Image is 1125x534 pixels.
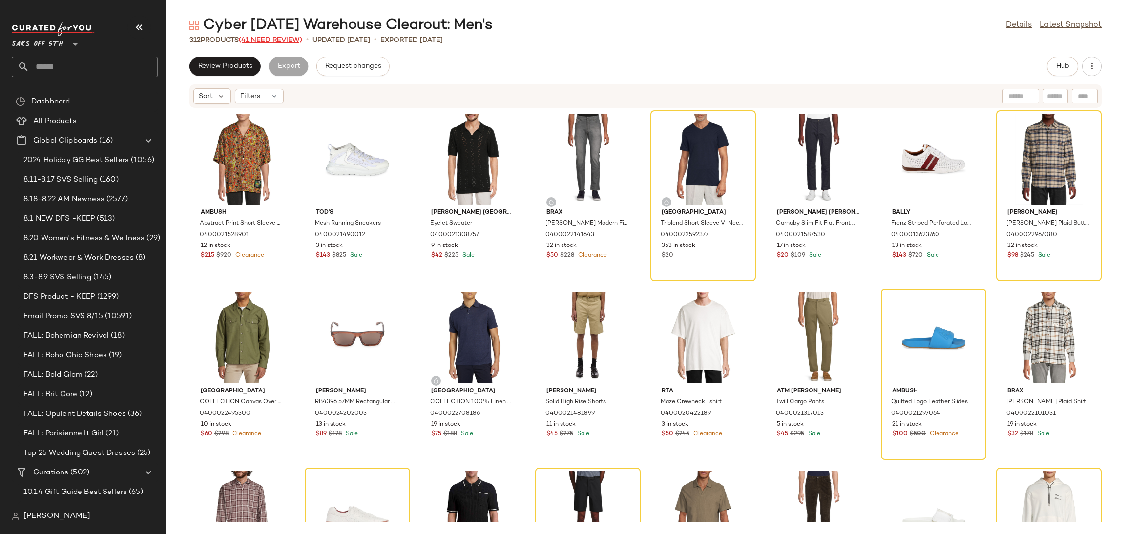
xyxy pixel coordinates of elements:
button: Request changes [316,57,390,76]
span: $60 [201,430,212,439]
span: Saks OFF 5TH [12,33,63,51]
span: $225 [444,251,458,260]
img: 0400021528901 [193,114,292,205]
span: 13 in stock [892,242,922,250]
span: 0400022592377 [661,231,708,240]
span: Twill Cargo Pants [776,398,824,407]
span: $825 [332,251,346,260]
span: (145) [91,272,112,283]
span: Sale [344,431,358,437]
span: $100 [892,430,908,439]
span: 0400021481899 [545,410,595,418]
span: Sale [806,431,820,437]
span: [PERSON_NAME] [546,387,629,396]
span: $920 [216,251,231,260]
span: 8.21 Workwear & Work Dresses [23,252,134,264]
span: 13 in stock [316,420,346,429]
span: 32 in stock [546,242,577,250]
span: $295 [790,430,804,439]
span: Triblend Short Sleeve V-Neck T-Shirt [661,219,744,228]
span: 9 in stock [431,242,458,250]
span: $20 [777,251,789,260]
span: Hub [1056,62,1069,70]
span: Bally [892,208,975,217]
span: Maze Crewneck Tshirt [661,398,722,407]
span: (1056) [129,155,154,166]
span: 0400022708186 [430,410,480,418]
span: 0400021490012 [315,231,365,240]
span: [PERSON_NAME] [23,511,90,522]
span: Carnaby Slim Fit Flat Front Pants [776,219,859,228]
span: (1299) [95,291,119,303]
img: cfy_white_logo.C9jOOHJF.svg [12,22,95,36]
span: [PERSON_NAME] [PERSON_NAME] [777,208,860,217]
img: 0400013623760 [884,114,983,205]
span: Sale [460,252,475,259]
span: 8.1 NEW DFS -KEEP [23,213,95,225]
span: [PERSON_NAME] Plaid Button-Front Shirt [1006,219,1089,228]
span: Ambush [201,208,284,217]
span: [PERSON_NAME] Modern Fit Jeans [545,219,628,228]
span: Sort [199,91,213,102]
span: 11 in stock [546,420,576,429]
span: Sale [348,252,362,259]
span: $178 [329,430,342,439]
span: 312 [189,37,201,44]
span: (36) [126,409,142,420]
span: $143 [892,251,906,260]
p: Exported [DATE] [380,35,443,45]
span: $32 [1007,430,1018,439]
span: $720 [908,251,923,260]
p: updated [DATE] [312,35,370,45]
span: Sale [925,252,939,259]
span: Rta [662,387,745,396]
span: Sale [1035,431,1049,437]
span: RB4396 57MM Rectangular Sunglasses [315,398,398,407]
span: 8.11-8.17 SVS Selling [23,174,98,185]
span: 0400021297064 [891,410,940,418]
span: Top 25 Wedding Guest Dresses [23,448,135,459]
span: All Products [33,116,77,127]
span: (61) [122,506,137,517]
span: 2024 Holiday GG Best Sellers [23,155,129,166]
img: 0400021490012_WHITE [308,114,407,205]
span: Eyelet Sweater [430,219,472,228]
span: (21) [104,428,119,439]
span: 5 in stock [777,420,804,429]
span: [GEOGRAPHIC_DATA] [431,387,514,396]
span: Ambush [892,387,975,396]
span: $50 [662,430,673,439]
span: $42 [431,251,442,260]
span: [PERSON_NAME] Plaid Shirt [1006,398,1086,407]
span: $228 [560,251,574,260]
span: Sale [459,431,473,437]
span: Request changes [325,62,381,70]
span: 17 in stock [777,242,806,250]
span: $75 [431,430,441,439]
span: 3 in stock [662,420,688,429]
span: $45 [546,430,558,439]
img: 0400021587530_NAVY [769,114,868,205]
span: 0400021317013 [776,410,824,418]
span: 0400022141643 [545,231,594,240]
span: [PERSON_NAME] [GEOGRAPHIC_DATA] [431,208,514,217]
span: (65) [127,487,143,498]
span: (10591) [103,311,132,322]
span: (16) [97,135,113,146]
span: [PERSON_NAME] [316,387,399,396]
span: [GEOGRAPHIC_DATA] [662,208,745,217]
img: svg%3e [12,513,20,520]
span: FALL: Opulent Details Shoes [23,409,126,420]
span: $188 [443,430,457,439]
span: • [306,34,309,46]
span: Frenz Striped Perforated Low Top Sneakers [891,219,974,228]
span: 19 in stock [431,420,460,429]
span: ATM [PERSON_NAME] [777,387,860,396]
span: Curations [33,467,68,478]
img: svg%3e [16,97,25,106]
span: Clearance [691,431,722,437]
span: $109 [791,251,805,260]
span: $20 [662,251,673,260]
span: Sale [807,252,821,259]
img: 0400022592377_COASTALNAVY [654,114,752,205]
